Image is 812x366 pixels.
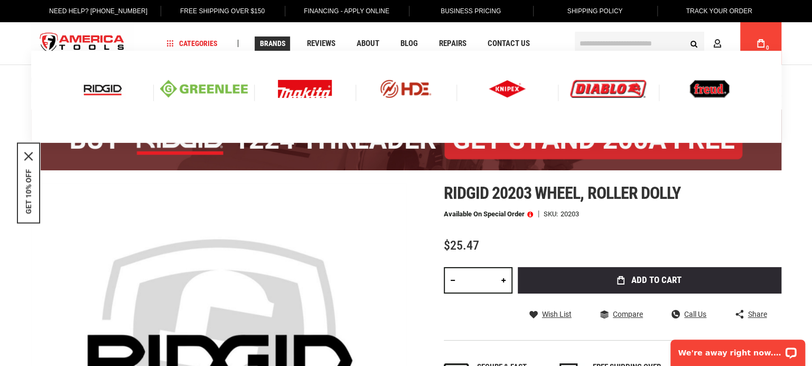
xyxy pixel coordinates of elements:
[751,22,771,65] a: 0
[395,36,422,51] a: Blog
[434,36,471,51] a: Repairs
[278,80,332,98] img: Makita Logo
[561,211,579,217] div: 20203
[748,310,767,318] span: Share
[356,40,379,48] span: About
[302,36,340,51] a: Reviews
[631,276,682,285] span: Add to Cart
[529,309,572,319] a: Wish List
[162,36,222,51] a: Categories
[444,183,680,203] span: Ridgid 20203 wheel, roller dolly
[766,45,769,51] span: 0
[567,7,623,15] span: Shipping Policy
[24,152,33,161] svg: close icon
[160,80,248,98] img: Greenlee logo
[362,80,450,98] img: HDE logo
[400,40,417,48] span: Blog
[489,80,526,98] img: Knipex logo
[684,310,706,318] span: Call Us
[351,36,384,51] a: About
[444,211,533,218] p: Available on Special Order
[613,310,643,318] span: Compare
[570,80,646,98] img: Diablo logo
[31,24,134,63] a: store logo
[81,80,125,98] img: Ridgid logo
[306,40,335,48] span: Reviews
[518,267,781,294] button: Add to Cart
[600,309,643,319] a: Compare
[166,40,217,47] span: Categories
[542,310,572,318] span: Wish List
[24,169,33,214] button: GET 10% OFF
[31,24,134,63] img: America Tools
[544,211,561,217] strong: SKU
[671,309,706,319] a: Call Us
[664,333,812,366] iframe: LiveChat chat widget
[438,40,466,48] span: Repairs
[487,40,529,48] span: Contact Us
[24,152,33,161] button: Close
[444,238,479,253] span: $25.47
[482,36,534,51] a: Contact Us
[255,36,290,51] a: Brands
[689,80,730,98] img: Freud logo
[684,33,704,53] button: Search
[259,40,285,47] span: Brands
